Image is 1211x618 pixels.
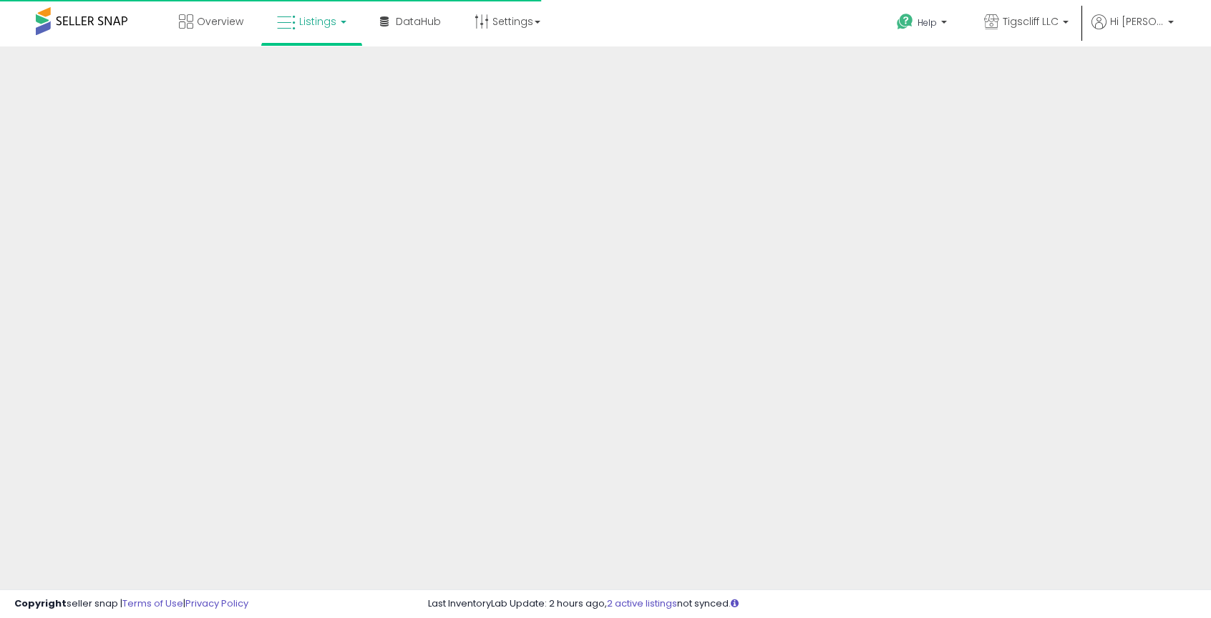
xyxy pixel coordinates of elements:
[607,597,677,610] a: 2 active listings
[1110,14,1164,29] span: Hi [PERSON_NAME]
[14,597,248,611] div: seller snap | |
[185,597,248,610] a: Privacy Policy
[197,14,243,29] span: Overview
[396,14,441,29] span: DataHub
[885,2,961,46] a: Help
[14,597,67,610] strong: Copyright
[896,13,914,31] i: Get Help
[299,14,336,29] span: Listings
[731,599,739,608] i: Click here to read more about un-synced listings.
[428,597,1197,611] div: Last InventoryLab Update: 2 hours ago, not synced.
[918,16,937,29] span: Help
[1003,14,1059,29] span: Tigscliff LLC
[122,597,183,610] a: Terms of Use
[1091,14,1174,46] a: Hi [PERSON_NAME]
